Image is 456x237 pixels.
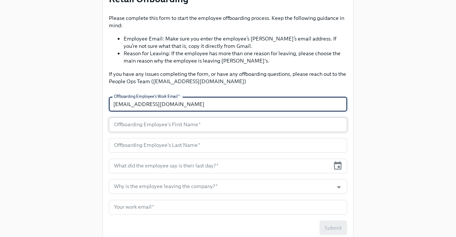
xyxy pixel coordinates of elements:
p: Please complete this form to start the employee offboarding process. Keep the following guidance ... [109,14,347,29]
button: Open [333,181,345,193]
li: Employee Email: Make sure you enter the employee’s [PERSON_NAME]’s email address. If you’re not s... [124,35,347,50]
input: MM/DD/YYYY [109,159,330,173]
li: Reason for Leaving: If the employee has more than one reason for leaving, please choose the main ... [124,50,347,64]
p: If you have any issues completing the form, or have any offboarding questions, please reach out t... [109,70,347,85]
